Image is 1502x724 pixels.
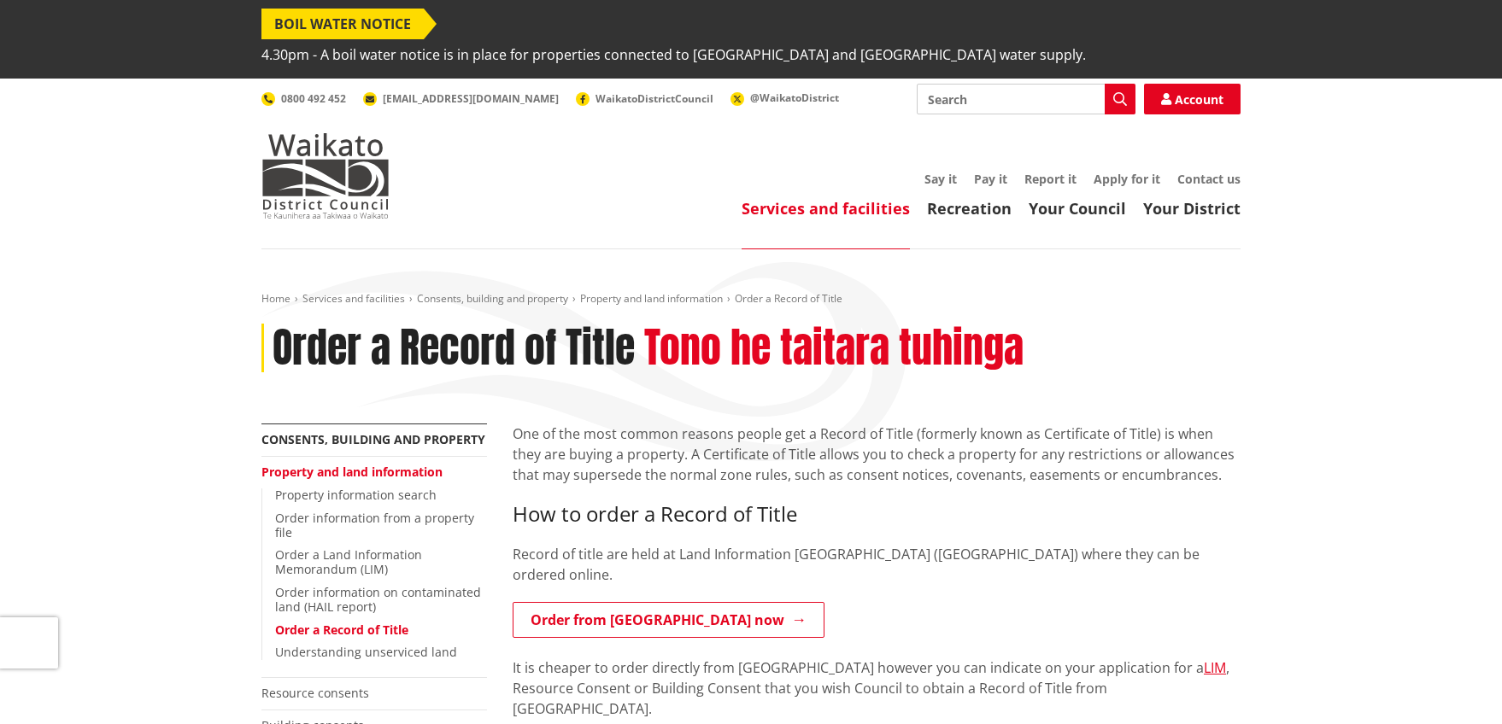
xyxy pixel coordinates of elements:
p: It is cheaper to order directly from [GEOGRAPHIC_DATA] however you can indicate on your applicati... [513,657,1241,719]
span: @WaikatoDistrict [750,90,839,105]
a: Contact us [1177,171,1241,187]
img: Waikato District Council - Te Kaunihera aa Takiwaa o Waikato [261,133,390,219]
span: 0800 492 452 [281,91,346,106]
p: Record of title are held at Land Information [GEOGRAPHIC_DATA] ([GEOGRAPHIC_DATA]) where they can... [513,544,1241,585]
a: Order from [GEOGRAPHIC_DATA] now [513,602,824,638]
a: Consents, building and property [417,291,568,306]
a: Resource consents [261,685,369,701]
a: Services and facilities [742,198,910,219]
a: Order information from a property file [275,510,474,540]
a: Property information search [275,487,437,503]
a: Apply for it [1094,171,1160,187]
span: BOIL WATER NOTICE [261,9,424,39]
span: 4.30pm - A boil water notice is in place for properties connected to [GEOGRAPHIC_DATA] and [GEOGR... [261,39,1086,70]
h2: Tono he taitara tuhinga [644,324,1024,373]
a: Account [1144,84,1241,114]
a: LIM [1204,658,1226,677]
a: Property and land information [261,464,443,480]
a: Pay it [974,171,1007,187]
input: Search input [917,84,1135,114]
a: Understanding unserviced land [275,644,457,660]
nav: breadcrumb [261,292,1241,307]
a: Consents, building and property [261,431,485,447]
a: Say it [924,171,957,187]
a: Order a Record of Title [275,622,408,638]
span: [EMAIL_ADDRESS][DOMAIN_NAME] [383,91,559,106]
a: Property and land information [580,291,723,306]
h3: How to order a Record of Title [513,502,1241,527]
a: WaikatoDistrictCouncil [576,91,713,106]
a: Services and facilities [302,291,405,306]
a: Order a Land Information Memorandum (LIM) [275,546,422,577]
a: Order information on contaminated land (HAIL report) [275,584,481,615]
a: Recreation [927,198,1012,219]
span: WaikatoDistrictCouncil [596,91,713,106]
a: Report it [1024,171,1077,187]
span: Order a Record of Title [735,291,842,306]
a: Your District [1143,198,1241,219]
h1: Order a Record of Title [273,324,635,373]
p: One of the most common reasons people get a Record of Title (formerly known as Certificate of Tit... [513,423,1241,485]
a: @WaikatoDistrict [730,90,839,105]
a: Home [261,291,290,306]
a: 0800 492 452 [261,91,346,106]
a: [EMAIL_ADDRESS][DOMAIN_NAME] [363,91,559,106]
a: Your Council [1029,198,1126,219]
